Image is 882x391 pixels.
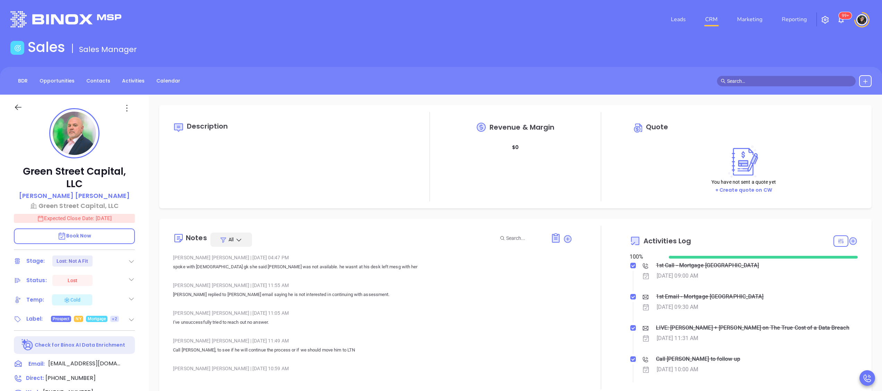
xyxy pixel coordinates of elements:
[633,122,644,133] img: Circle dollar
[14,201,135,210] a: Green Street Capital, LLC
[82,75,114,87] a: Contacts
[715,186,772,194] a: + Create quote on CW
[186,234,207,241] div: Notes
[173,280,572,290] div: [PERSON_NAME] [PERSON_NAME] [DATE] 11:55 AM
[657,364,699,375] div: [DATE] 10:00 AM
[250,283,251,288] span: |
[26,275,47,286] div: Status:
[173,318,572,327] p: I've unsuccessfully tried to reach out no answer.
[63,296,80,304] div: Cold
[26,314,43,324] div: Label:
[734,12,765,26] a: Marketing
[88,315,106,323] span: Mortgage
[656,260,759,271] div: 1st Call - Mortgage [GEOGRAPHIC_DATA]
[152,75,184,87] a: Calendar
[837,16,845,24] img: iconNotification
[657,271,699,281] div: [DATE] 09:00 AM
[512,141,519,154] p: $ 0
[630,253,661,261] div: 100 %
[26,295,44,305] div: Temp:
[702,12,720,26] a: CRM
[643,237,691,244] span: Activities Log
[26,256,45,266] div: Stage:
[657,333,699,344] div: [DATE] 11:31 AM
[35,341,125,349] p: Check for Binox AI Data Enrichment
[715,186,772,193] span: + Create quote on CW
[79,44,137,55] span: Sales Manager
[856,14,867,25] img: user
[656,323,849,333] div: LIVE: [PERSON_NAME] + [PERSON_NAME] on The True Cost of a Data Breach
[19,191,130,201] a: [PERSON_NAME] [PERSON_NAME]
[21,339,34,351] img: Ai-Enrich-DaqCidB-.svg
[53,112,96,155] img: profile-user
[28,39,65,55] h1: Sales
[250,338,251,344] span: |
[48,359,121,368] span: [EMAIL_ADDRESS][DOMAIN_NAME]
[668,12,689,26] a: Leads
[490,124,555,131] span: Revenue & Margin
[656,292,764,302] div: 1st Email - Mortgage [GEOGRAPHIC_DATA]
[58,232,92,239] span: Book Now
[839,12,852,19] sup: 100
[711,178,776,186] p: You have not sent a quote yet
[173,263,572,271] p: spoke with [DEMOGRAPHIC_DATA] gk she said [PERSON_NAME] was not available. he wasnt at his desk l...
[727,77,852,85] input: Search…
[187,121,228,131] span: Description
[821,16,829,24] img: iconSetting
[646,122,668,132] span: Quote
[35,75,79,87] a: Opportunities
[68,275,77,286] div: Lost
[173,290,572,299] p: [PERSON_NAME] replied to [PERSON_NAME] email saying he is not interested in continuing with asses...
[14,75,32,87] a: BDR
[250,255,251,260] span: |
[721,79,726,84] span: search
[45,374,96,382] span: [PHONE_NUMBER]
[250,366,251,371] span: |
[173,363,572,374] div: [PERSON_NAME] [PERSON_NAME] [DATE] 10:59 AM
[14,214,135,223] p: Expected Close Date: [DATE]
[173,336,572,346] div: [PERSON_NAME] [PERSON_NAME] [DATE] 11:49 AM
[250,310,251,316] span: |
[19,191,130,200] p: [PERSON_NAME] [PERSON_NAME]
[779,12,810,26] a: Reporting
[53,315,70,323] span: Prospect
[26,374,44,382] span: Direct :
[173,252,572,263] div: [PERSON_NAME] [PERSON_NAME] [DATE] 04:47 PM
[112,315,117,323] span: +2
[28,359,45,368] span: Email:
[14,165,135,190] p: Green Street Capital, LLC
[173,308,572,318] div: [PERSON_NAME] [PERSON_NAME] [DATE] 11:05 AM
[173,346,572,354] p: Call [PERSON_NAME], to see if he will continue the process or if we should move him to LTN
[118,75,149,87] a: Activities
[76,315,81,323] span: NY
[10,11,121,27] img: logo
[228,236,234,243] span: All
[725,145,762,178] img: Create on CWSell
[57,255,88,267] div: Lost: Not A Fit
[506,234,543,242] input: Search...
[657,302,699,312] div: [DATE] 09:30 AM
[656,354,740,364] div: Call [PERSON_NAME] to follow up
